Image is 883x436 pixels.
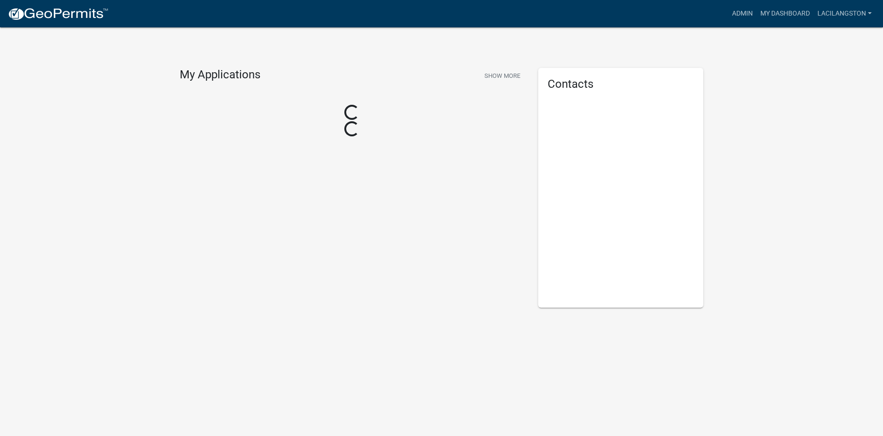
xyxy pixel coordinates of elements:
a: My Dashboard [757,5,814,23]
h4: My Applications [180,68,260,82]
a: Admin [728,5,757,23]
a: LaciLangston [814,5,875,23]
h5: Contacts [548,77,694,91]
button: Show More [481,68,524,84]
